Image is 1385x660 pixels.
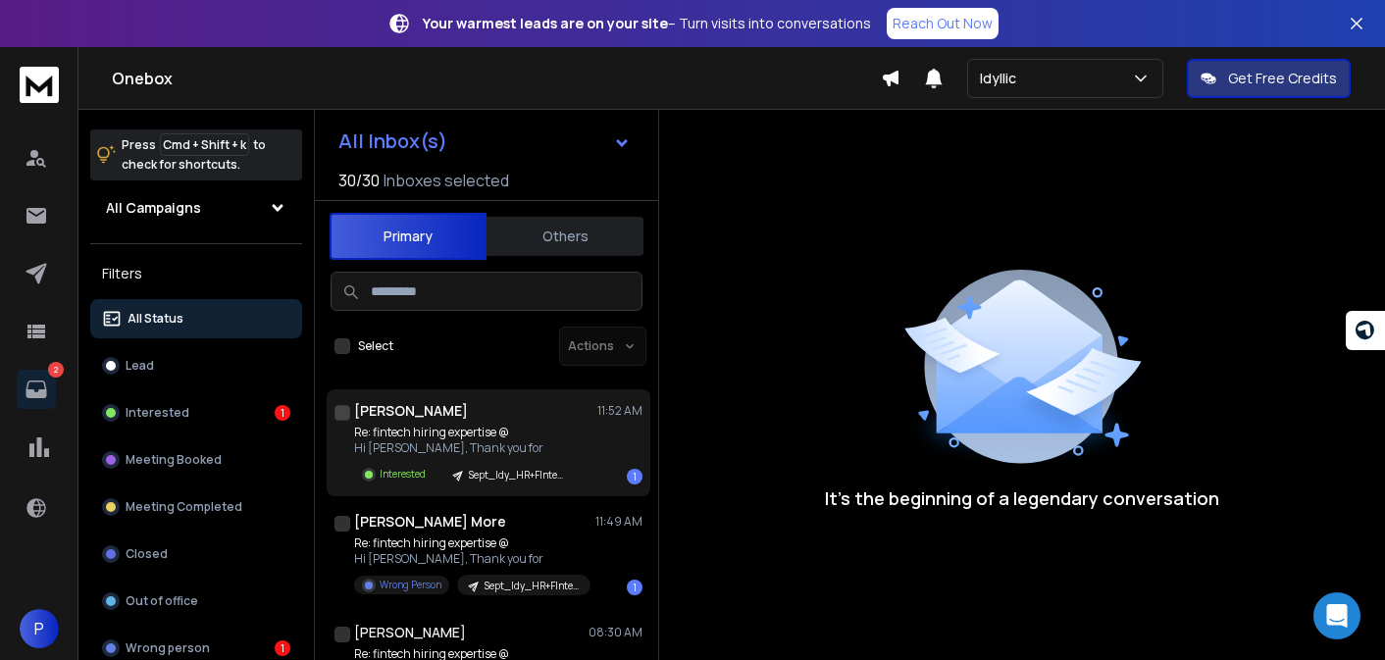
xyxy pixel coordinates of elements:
[126,452,222,468] p: Meeting Booked
[485,579,579,593] p: Sept_Idy_HR+FIntech+[GEOGRAPHIC_DATA]
[380,467,426,482] p: Interested
[380,578,441,592] p: Wrong Person
[354,551,590,567] p: Hi [PERSON_NAME], Thank you for
[126,640,210,656] p: Wrong person
[128,311,183,327] p: All Status
[627,580,642,595] div: 1
[126,499,242,515] p: Meeting Completed
[354,440,575,456] p: Hi [PERSON_NAME], Thank you for
[20,609,59,648] button: P
[354,535,590,551] p: Re: fintech hiring expertise @
[1187,59,1351,98] button: Get Free Credits
[330,213,487,260] button: Primary
[48,362,64,378] p: 2
[354,623,466,642] h1: [PERSON_NAME]
[90,260,302,287] h3: Filters
[126,405,189,421] p: Interested
[384,169,509,192] h3: Inboxes selected
[126,593,198,609] p: Out of office
[275,405,290,421] div: 1
[980,69,1024,88] p: Idyllic
[112,67,881,90] h1: Onebox
[126,546,168,562] p: Closed
[358,338,393,354] label: Select
[354,512,506,532] h1: [PERSON_NAME] More
[423,14,871,33] p: – Turn visits into conversations
[17,370,56,409] a: 2
[90,393,302,432] button: Interested1
[595,514,642,530] p: 11:49 AM
[469,468,563,482] p: Sept_Idy_HR+FIntech+[GEOGRAPHIC_DATA]
[1228,69,1337,88] p: Get Free Credits
[597,403,642,419] p: 11:52 AM
[106,198,201,218] h1: All Campaigns
[887,8,999,39] a: Reach Out Now
[275,640,290,656] div: 1
[354,401,468,421] h1: [PERSON_NAME]
[90,299,302,338] button: All Status
[90,534,302,574] button: Closed
[160,133,249,156] span: Cmd + Shift + k
[338,169,380,192] span: 30 / 30
[825,484,1219,512] p: It’s the beginning of a legendary conversation
[90,188,302,228] button: All Campaigns
[893,14,993,33] p: Reach Out Now
[338,131,447,151] h1: All Inbox(s)
[90,582,302,621] button: Out of office
[122,135,266,175] p: Press to check for shortcuts.
[487,215,643,258] button: Others
[90,440,302,480] button: Meeting Booked
[627,469,642,484] div: 1
[90,346,302,385] button: Lead
[323,122,646,161] button: All Inbox(s)
[126,358,154,374] p: Lead
[423,14,668,32] strong: Your warmest leads are on your site
[20,67,59,103] img: logo
[90,487,302,527] button: Meeting Completed
[589,625,642,640] p: 08:30 AM
[354,425,575,440] p: Re: fintech hiring expertise @
[1313,592,1360,639] div: Open Intercom Messenger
